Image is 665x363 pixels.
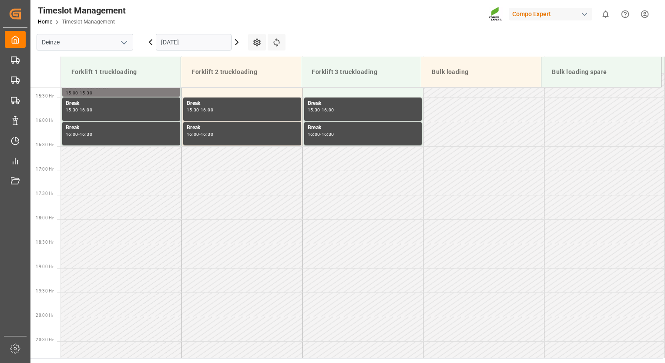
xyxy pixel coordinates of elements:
[187,132,199,136] div: 16:00
[199,108,201,112] div: -
[78,132,80,136] div: -
[308,124,419,132] div: Break
[308,99,419,108] div: Break
[80,132,92,136] div: 16:30
[36,289,54,293] span: 19:30 Hr
[36,215,54,220] span: 18:00 Hr
[66,124,177,132] div: Break
[188,64,294,80] div: Forklift 2 truckloading
[66,99,177,108] div: Break
[199,132,201,136] div: -
[66,132,78,136] div: 16:00
[36,167,54,171] span: 17:00 Hr
[322,132,334,136] div: 16:30
[489,7,503,22] img: Screenshot%202023-09-29%20at%2010.02.21.png_1712312052.png
[320,132,321,136] div: -
[36,313,54,318] span: 20:00 Hr
[201,132,213,136] div: 16:30
[80,91,92,95] div: 15:30
[187,108,199,112] div: 15:30
[36,142,54,147] span: 16:30 Hr
[509,8,592,20] div: Compo Expert
[187,124,298,132] div: Break
[66,91,78,95] div: 15:00
[78,108,80,112] div: -
[38,19,52,25] a: Home
[615,4,635,24] button: Help Center
[117,36,130,49] button: open menu
[36,240,54,245] span: 18:30 Hr
[66,108,78,112] div: 15:30
[428,64,534,80] div: Bulk loading
[78,91,80,95] div: -
[308,108,320,112] div: 15:30
[36,118,54,123] span: 16:00 Hr
[320,108,321,112] div: -
[509,6,596,22] button: Compo Expert
[37,34,133,50] input: Type to search/select
[36,264,54,269] span: 19:00 Hr
[548,64,654,80] div: Bulk loading spare
[308,64,414,80] div: Forklift 3 truckloading
[308,132,320,136] div: 16:00
[36,191,54,196] span: 17:30 Hr
[36,337,54,342] span: 20:30 Hr
[596,4,615,24] button: show 0 new notifications
[156,34,232,50] input: DD.MM.YYYY
[80,108,92,112] div: 16:00
[201,108,213,112] div: 16:00
[187,99,298,108] div: Break
[68,64,174,80] div: Forklift 1 truckloading
[36,94,54,98] span: 15:30 Hr
[322,108,334,112] div: 16:00
[38,4,126,17] div: Timeslot Management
